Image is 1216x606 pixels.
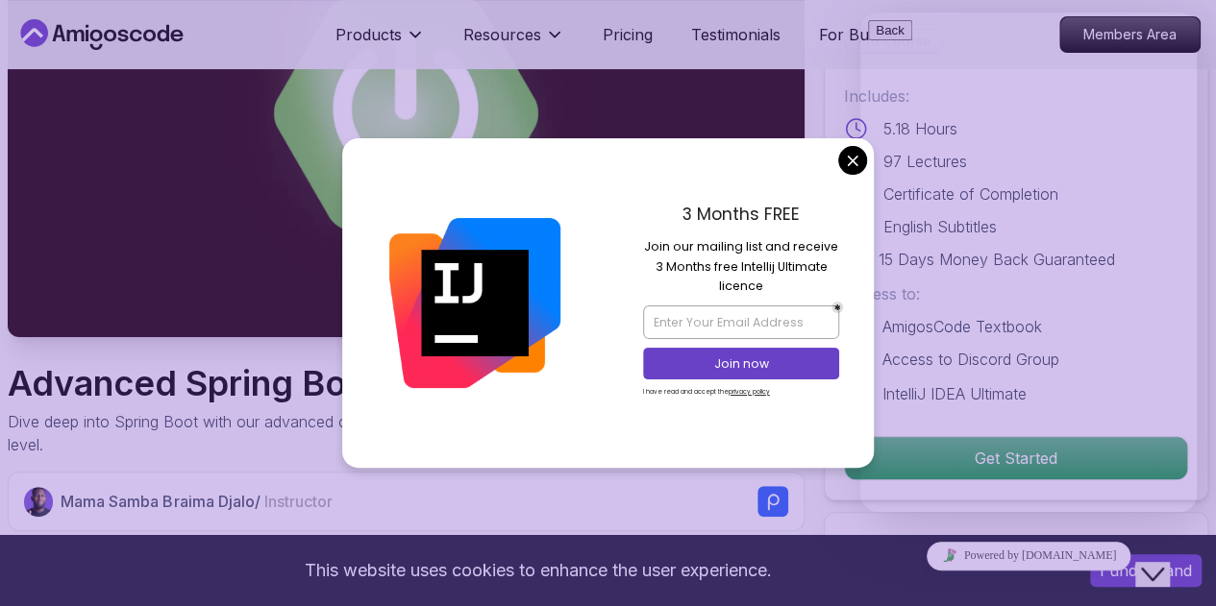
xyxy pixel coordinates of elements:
iframe: chat widget [1135,529,1197,587]
p: Resources [463,23,541,46]
iframe: chat widget [860,12,1197,512]
button: Resources [463,23,564,61]
iframe: chat widget [860,534,1197,577]
button: Products [335,23,425,61]
span: Instructor [263,492,332,511]
p: Includes: [844,85,1188,108]
p: Dive deep into Spring Boot with our advanced course, designed to take your skills from intermedia... [8,410,805,456]
div: This website uses cookies to enhance the user experience. [14,549,1061,592]
img: Nelson Djalo [24,487,53,516]
h1: Advanced Spring Boot [8,364,805,402]
a: For Business [819,23,913,46]
p: Mama Samba Braima Djalo / [61,490,332,513]
a: Pricing [603,23,653,46]
p: Products [335,23,402,46]
h2: Share this Course [844,532,1188,559]
a: Testimonials [691,23,781,46]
